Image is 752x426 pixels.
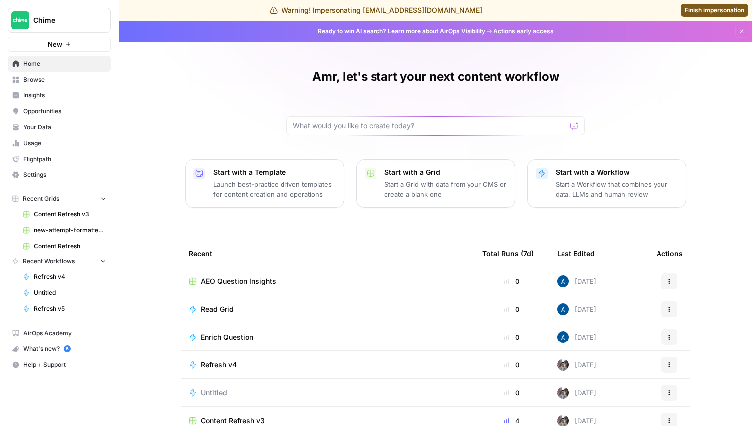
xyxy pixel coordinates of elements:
span: Content Refresh v3 [34,210,106,219]
div: 0 [482,388,541,398]
button: Help + Support [8,357,111,373]
a: Content Refresh [18,238,111,254]
span: Content Refresh [34,242,106,251]
span: Untitled [34,288,106,297]
span: Opportunities [23,107,106,116]
img: he81ibor8lsei4p3qvg4ugbvimgp [557,331,569,343]
button: Recent Workflows [8,254,111,269]
span: Actions early access [493,27,554,36]
div: Actions [657,240,683,267]
a: Enrich Question [189,332,467,342]
img: Chime Logo [11,11,29,29]
span: Ready to win AI search? about AirOps Visibility [318,27,485,36]
img: a2mlt6f1nb2jhzcjxsuraj5rj4vi [557,387,569,399]
span: AirOps Academy [23,329,106,338]
span: Refresh v4 [201,360,237,370]
span: Chime [33,15,94,25]
button: Workspace: Chime [8,8,111,33]
span: Home [23,59,106,68]
span: AEO Question Insights [201,276,276,286]
div: [DATE] [557,331,596,343]
img: a2mlt6f1nb2jhzcjxsuraj5rj4vi [557,359,569,371]
span: Read Grid [201,304,234,314]
p: Start a Workflow that combines your data, LLMs and human review [556,179,678,199]
a: Browse [8,72,111,87]
span: New [48,39,62,49]
span: new-attempt-formatted.csv [34,226,106,235]
a: 5 [64,345,71,352]
a: Settings [8,167,111,183]
a: Learn more [388,27,421,35]
a: Usage [8,135,111,151]
span: Your Data [23,123,106,132]
span: Refresh v4 [34,272,106,281]
span: Insights [23,91,106,100]
a: Refresh v4 [18,269,111,285]
button: Recent Grids [8,191,111,206]
span: Browse [23,75,106,84]
span: Flightpath [23,155,106,164]
div: Last Edited [557,240,595,267]
a: Insights [8,87,111,103]
a: Home [8,56,111,72]
div: [DATE] [557,303,596,315]
span: Finish impersonation [685,6,744,15]
a: Flightpath [8,151,111,167]
text: 5 [66,346,68,351]
div: Recent [189,240,467,267]
span: Refresh v5 [34,304,106,313]
a: Content Refresh v3 [18,206,111,222]
div: [DATE] [557,275,596,287]
div: [DATE] [557,387,596,399]
button: Start with a GridStart a Grid with data from your CMS or create a blank one [356,159,515,208]
div: [DATE] [557,359,596,371]
div: Warning! Impersonating [EMAIL_ADDRESS][DOMAIN_NAME] [270,5,482,15]
p: Start with a Grid [384,168,507,177]
span: Enrich Question [201,332,253,342]
span: Help + Support [23,360,106,369]
a: Content Refresh v3 [189,416,467,426]
div: 0 [482,332,541,342]
img: he81ibor8lsei4p3qvg4ugbvimgp [557,275,569,287]
div: 4 [482,416,541,426]
button: Start with a TemplateLaunch best-practice driven templates for content creation and operations [185,159,344,208]
p: Launch best-practice driven templates for content creation and operations [213,179,336,199]
span: Untitled [201,388,227,398]
div: 0 [482,360,541,370]
a: AirOps Academy [8,325,111,341]
span: Usage [23,139,106,148]
div: Total Runs (7d) [482,240,534,267]
a: AEO Question Insights [189,276,467,286]
img: he81ibor8lsei4p3qvg4ugbvimgp [557,303,569,315]
a: Untitled [189,388,467,398]
button: What's new? 5 [8,341,111,357]
a: Finish impersonation [681,4,748,17]
p: Start with a Template [213,168,336,177]
div: What's new? [8,341,110,356]
a: Your Data [8,119,111,135]
span: Recent Workflows [23,257,75,266]
a: new-attempt-formatted.csv [18,222,111,238]
button: Start with a WorkflowStart a Workflow that combines your data, LLMs and human review [527,159,686,208]
p: Start a Grid with data from your CMS or create a blank one [384,179,507,199]
span: Recent Grids [23,194,59,203]
input: What would you like to create today? [293,121,566,131]
div: 0 [482,304,541,314]
p: Start with a Workflow [556,168,678,177]
span: Settings [23,170,106,179]
a: Refresh v4 [189,360,467,370]
h1: Amr, let's start your next content workflow [312,69,559,85]
a: Untitled [18,285,111,301]
a: Refresh v5 [18,301,111,317]
a: Read Grid [189,304,467,314]
a: Opportunities [8,103,111,119]
div: 0 [482,276,541,286]
button: New [8,37,111,52]
span: Content Refresh v3 [201,416,265,426]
